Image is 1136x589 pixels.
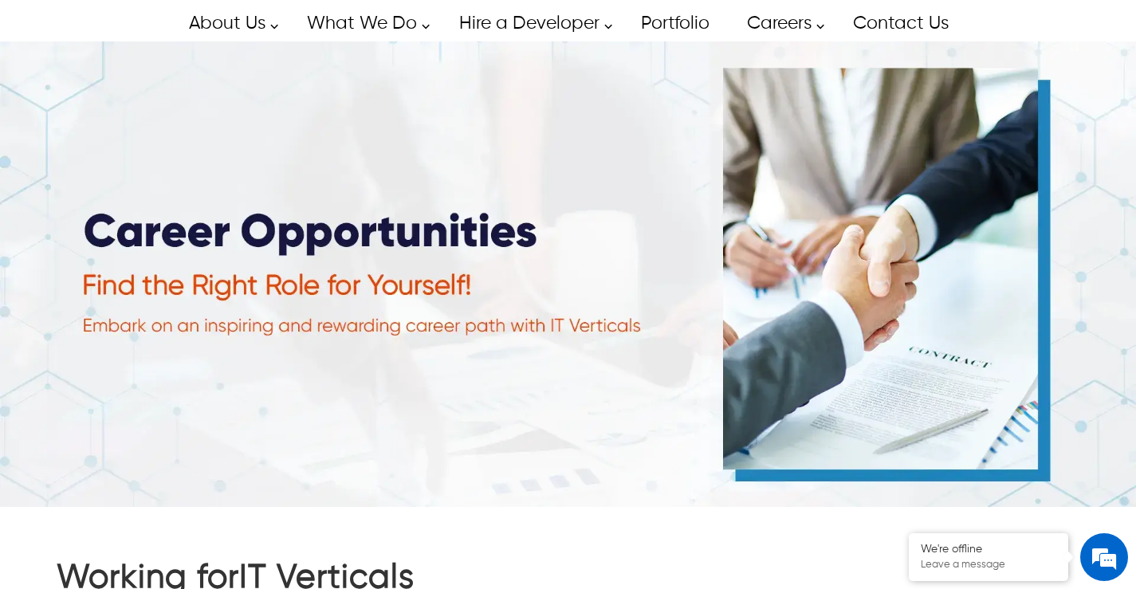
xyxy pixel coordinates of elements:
[835,6,965,41] a: Contact Us
[441,6,621,41] a: Hire a Developer
[921,559,1056,571] p: Leave a message
[623,6,726,41] a: Portfolio
[171,6,287,41] a: About Us
[289,6,438,41] a: What We Do
[729,6,833,41] a: Careers
[921,543,1056,556] div: We're offline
